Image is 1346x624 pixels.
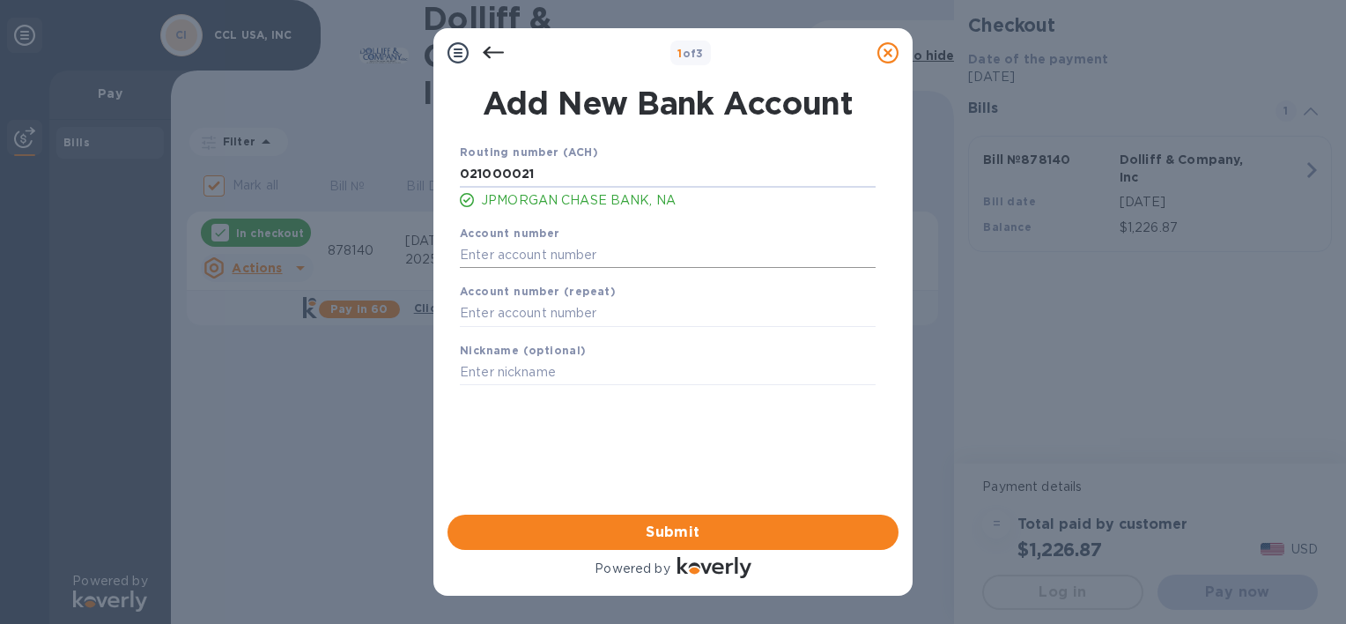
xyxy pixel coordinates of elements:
input: Enter account number [460,301,876,327]
span: Submit [462,522,884,543]
b: Account number [460,227,560,240]
b: of 3 [677,47,704,60]
input: Enter routing number [460,161,876,188]
button: Submit [447,515,899,550]
b: Routing number (ACH) [460,145,598,159]
h1: Add New Bank Account [449,85,886,122]
img: Logo [677,557,751,578]
input: Enter account number [460,241,876,268]
b: Account number (repeat) [460,285,616,298]
span: 1 [677,47,682,60]
p: Powered by [595,560,669,578]
b: Nickname (optional) [460,344,587,357]
p: JPMORGAN CHASE BANK, NA [481,191,876,210]
input: Enter nickname [460,360,876,386]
